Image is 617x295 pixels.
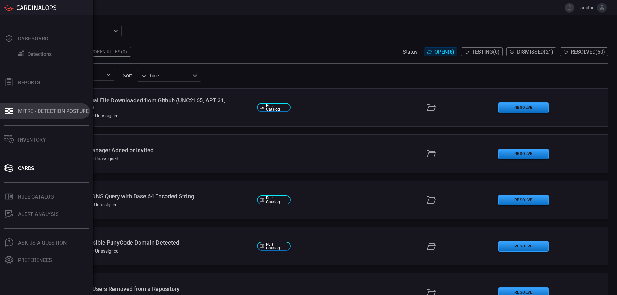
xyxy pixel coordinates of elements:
button: Dismissed(21) [506,47,556,56]
button: Testing(0) [461,47,503,56]
button: Open [104,70,113,79]
div: Ask Us A Question [18,240,67,246]
div: Check Point - Possible PunyCode Domain Detected [48,239,252,246]
span: Status: [403,49,419,55]
button: Resolve [498,102,549,113]
div: Detections [27,51,52,57]
div: Unassigned [88,156,118,161]
div: Cisco Umbrella - DNS Query with Base 64 Encoded String [48,193,252,200]
div: Broken Rules (0) [84,47,131,57]
button: Resolve [498,149,549,159]
div: Github - Multiple Users Removed from a Repository [48,285,252,292]
span: Resolved ( 50 ) [571,49,605,55]
div: Rule Catalog [18,194,54,200]
span: Dismissed ( 21 ) [517,49,553,55]
div: Blue Coat - Unusual File Downloaded from Github (UNC2165, APT 31, Turla) [48,97,252,110]
button: Resolve [498,195,549,205]
span: Testing ( 0 ) [472,49,500,55]
div: Unassigned [89,248,119,254]
button: Open(6) [424,47,457,56]
span: Rule Catalog [266,242,288,250]
span: Rule Catalog [266,196,288,204]
div: Preferences [18,257,52,263]
div: Time [141,73,191,79]
span: Rule Catalog [266,104,288,111]
div: Cards [18,165,34,171]
label: sort [123,73,132,79]
button: Resolved(50) [560,47,608,56]
div: Inventory [18,137,46,143]
button: Resolve [498,241,549,252]
div: Dashboard [18,36,48,42]
span: amitbu [577,5,595,10]
div: MITRE - Detection Posture [18,108,89,114]
div: Github - Billing Manager Added or Invited [48,147,252,153]
div: Unassigned [89,113,119,118]
div: ALERT ANALYSIS [18,211,59,217]
span: Open ( 6 ) [434,49,454,55]
div: Reports [18,80,40,86]
div: Unassigned [88,202,118,207]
